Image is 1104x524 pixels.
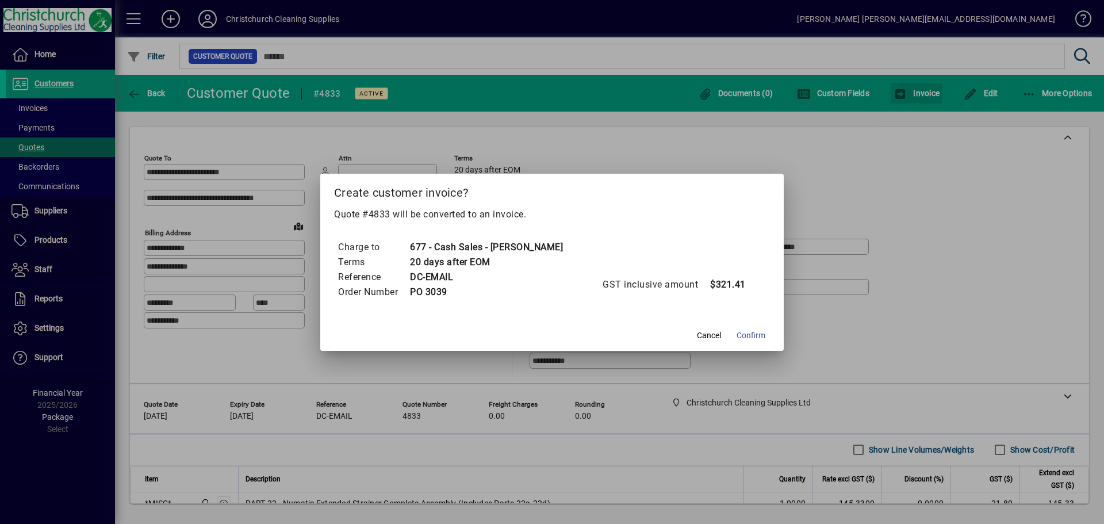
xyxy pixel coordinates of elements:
[710,277,756,292] td: $321.41
[338,285,409,300] td: Order Number
[409,240,563,255] td: 677 - Cash Sales - [PERSON_NAME]
[338,240,409,255] td: Charge to
[320,174,784,207] h2: Create customer invoice?
[338,270,409,285] td: Reference
[409,255,563,270] td: 20 days after EOM
[691,326,727,346] button: Cancel
[697,330,721,342] span: Cancel
[409,285,563,300] td: PO 3039
[732,326,770,346] button: Confirm
[334,208,770,221] p: Quote #4833 will be converted to an invoice.
[602,277,710,292] td: GST inclusive amount
[409,270,563,285] td: DC-EMAIL
[737,330,765,342] span: Confirm
[338,255,409,270] td: Terms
